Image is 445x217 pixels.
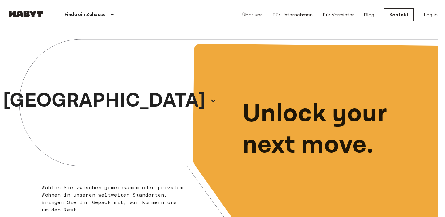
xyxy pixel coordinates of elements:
a: Für Vermieter [323,11,354,19]
p: Finde ein Zuhause [64,11,106,19]
img: Habyt [7,11,44,17]
a: Log in [424,11,438,19]
p: Wählen Sie zwischen gemeinsamem oder privatem Wohnen in unseren weltweiten Standorten. Bringen Si... [42,184,184,214]
a: Über uns [242,11,263,19]
button: [GEOGRAPHIC_DATA] [1,84,219,117]
p: Unlock your next move. [242,98,428,161]
a: Für Unternehmen [273,11,313,19]
a: Kontakt [384,8,414,21]
p: [GEOGRAPHIC_DATA] [3,86,206,116]
a: Blog [364,11,374,19]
